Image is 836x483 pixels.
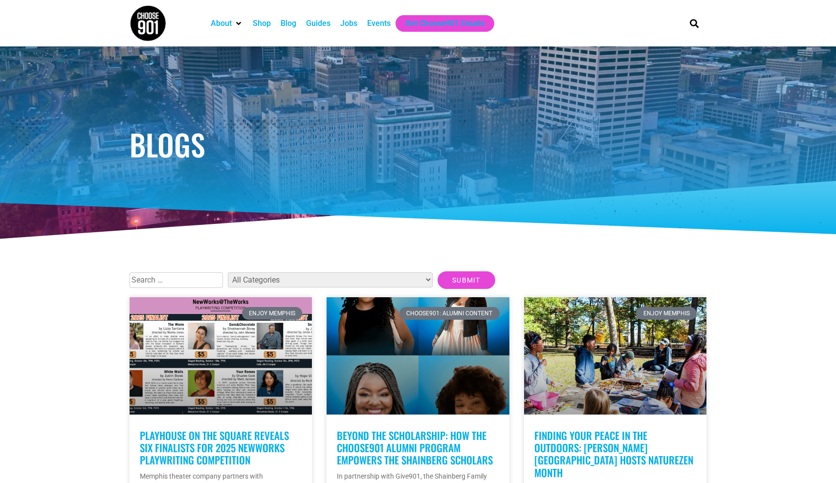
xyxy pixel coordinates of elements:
input: Search … [130,272,223,288]
input: Submit [438,271,495,289]
div: Enjoy Memphis [636,307,697,320]
a: Events [367,18,391,29]
a: Jobs [340,18,357,29]
a: Blog [281,18,296,29]
nav: Main nav [206,15,673,32]
a: Guides [306,18,330,29]
div: Enjoy Memphis [242,307,303,320]
a: Playhouse on the Square Reveals Six Finalists for 2025 NewWorks Playwriting Competition [140,428,289,467]
a: Shainberg Scholars Featured [327,297,509,415]
a: Finding your peace in the outdoors: [PERSON_NAME][GEOGRAPHIC_DATA] hosts NatureZen Month [534,428,693,480]
div: About [206,15,248,32]
div: Choose901: Alumni Content [399,307,500,320]
a: Beyond the Scholarship: How the Choose901 Alumni Program empowers the Shainberg Scholars [337,428,493,467]
a: Shop [253,18,271,29]
h1: Blogs [130,130,706,159]
a: Get Choose901 Emails [405,18,484,29]
a: About [211,18,232,29]
div: Search [686,15,703,31]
